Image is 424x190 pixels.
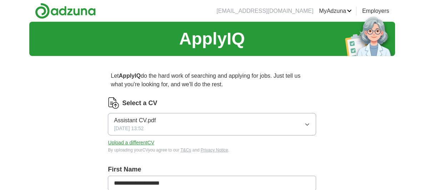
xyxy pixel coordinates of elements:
a: Privacy Notice [201,148,228,153]
span: [DATE] 13:52 [114,125,144,132]
p: Let do the hard work of searching and applying for jobs. Just tell us what you're looking for, an... [108,69,316,92]
div: By uploading your CV you agree to our and . [108,147,316,153]
img: CV Icon [108,97,119,109]
h1: ApplyIQ [179,26,245,52]
label: Select a CV [122,98,157,108]
strong: ApplyIQ [119,73,141,79]
span: Assistant CV.pdf [114,116,156,125]
a: Employers [362,7,389,15]
button: Upload a differentCV [108,139,154,147]
button: Assistant CV.pdf[DATE] 13:52 [108,113,316,135]
a: T&Cs [180,148,191,153]
a: MyAdzuna [319,7,352,15]
li: [EMAIL_ADDRESS][DOMAIN_NAME] [216,7,313,15]
img: Adzuna logo [35,3,96,19]
label: First Name [108,165,316,174]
